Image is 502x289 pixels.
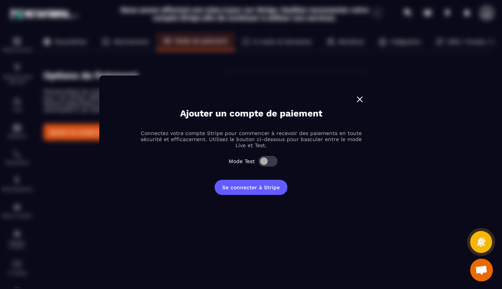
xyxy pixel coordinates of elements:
p: Ajouter un compte de paiement [180,108,322,119]
p: Connectez votre compte Stripe pour commencer à recevoir des paiements en toute sécurité et effica... [137,130,365,148]
button: Se connecter à Stripe [215,180,287,195]
img: close-w.0bb75850.svg [355,94,365,104]
label: Mode Test [229,158,255,164]
div: Ouvrir le chat [470,259,493,281]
